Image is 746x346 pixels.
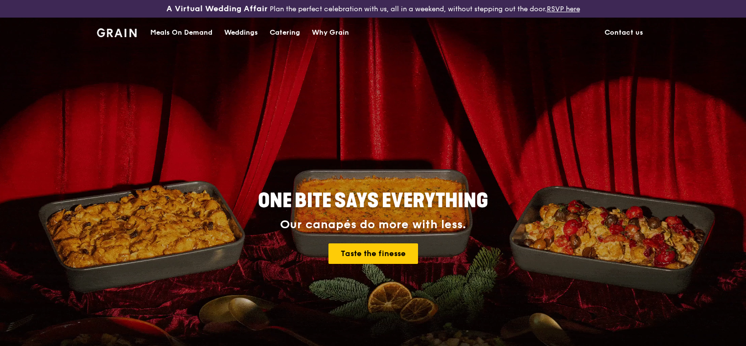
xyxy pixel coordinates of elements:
a: Catering [264,18,306,47]
h3: A Virtual Wedding Affair [166,4,268,14]
a: Contact us [599,18,649,47]
a: GrainGrain [97,17,137,46]
div: Plan the perfect celebration with us, all in a weekend, without stepping out the door. [124,4,622,14]
a: Why Grain [306,18,355,47]
a: Taste the finesse [328,243,418,264]
a: RSVP here [547,5,580,13]
a: Weddings [218,18,264,47]
div: Weddings [224,18,258,47]
div: Catering [270,18,300,47]
span: ONE BITE SAYS EVERYTHING [258,189,488,213]
div: Our canapés do more with less. [197,218,549,232]
div: Why Grain [312,18,349,47]
img: Grain [97,28,137,37]
div: Meals On Demand [150,18,212,47]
